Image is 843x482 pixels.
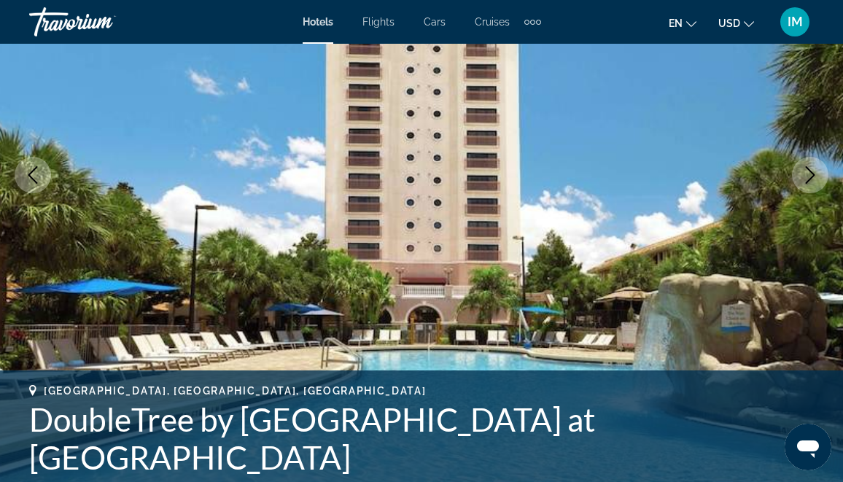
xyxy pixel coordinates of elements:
[362,16,395,28] a: Flights
[29,3,175,41] a: Travorium
[44,385,426,397] span: [GEOGRAPHIC_DATA], [GEOGRAPHIC_DATA], [GEOGRAPHIC_DATA]
[424,16,446,28] a: Cars
[788,15,803,29] span: IM
[524,10,541,34] button: Extra navigation items
[303,16,333,28] a: Hotels
[669,18,683,29] span: en
[785,424,831,470] iframe: Button to launch messaging window
[669,12,696,34] button: Change language
[718,18,740,29] span: USD
[29,400,814,476] h1: DoubleTree by [GEOGRAPHIC_DATA] at [GEOGRAPHIC_DATA]
[475,16,510,28] a: Cruises
[792,157,828,193] button: Next image
[776,7,814,37] button: User Menu
[718,12,754,34] button: Change currency
[15,157,51,193] button: Previous image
